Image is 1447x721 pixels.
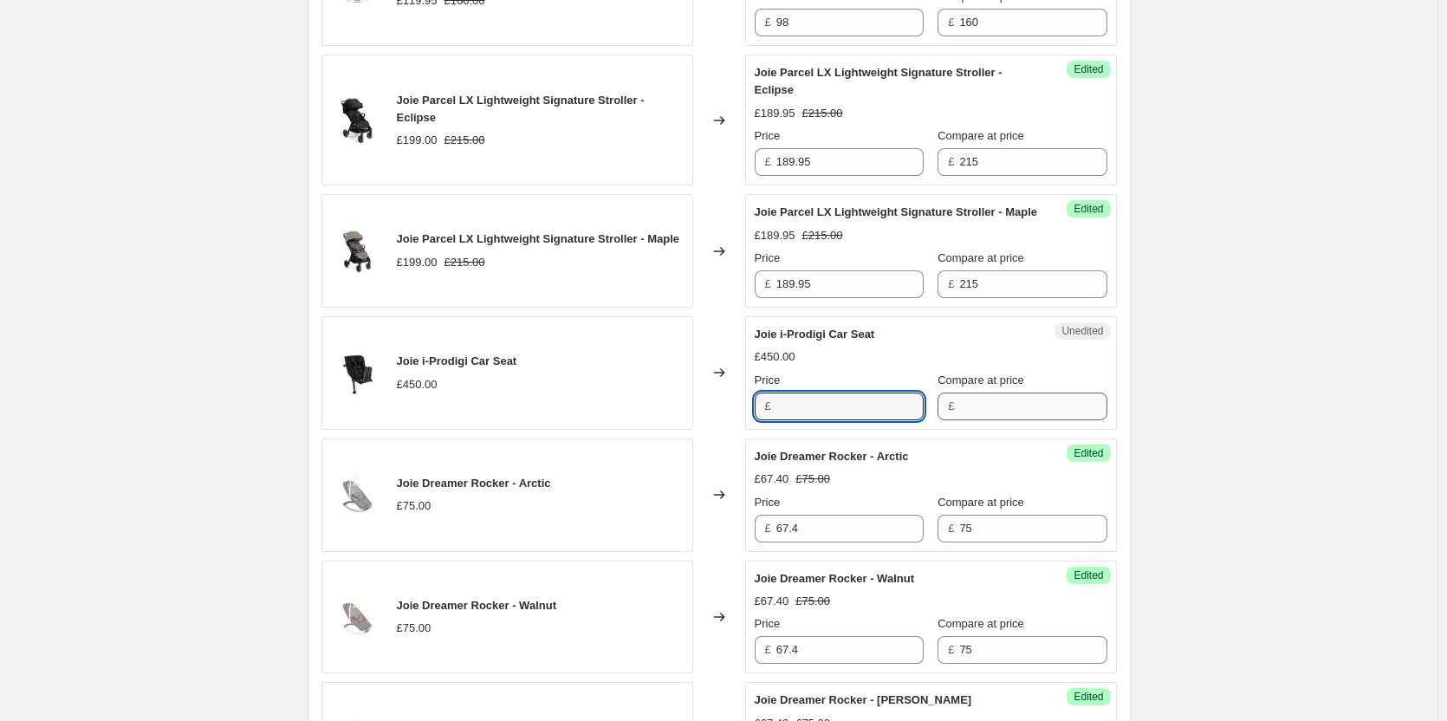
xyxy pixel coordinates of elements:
[755,693,972,706] span: Joie Dreamer Rocker - [PERSON_NAME]
[755,105,795,122] div: £189.95
[331,94,383,146] img: JoieParcelLXStrollerEclipse1_80x.jpg
[755,496,781,509] span: Price
[755,572,914,585] span: Joie Dreamer Rocker - Walnut
[397,132,438,149] div: £199.00
[938,496,1024,509] span: Compare at price
[755,328,875,341] span: Joie i-Prodigi Car Seat
[755,66,1003,96] span: Joie Parcel LX Lightweight Signature Stroller - Eclipse
[938,373,1024,386] span: Compare at price
[755,471,789,488] div: £67.40
[331,225,383,277] img: JoieParcelLXStrollerMaple1_80x.jpg
[444,254,485,271] strike: £215.00
[397,497,432,515] div: £75.00
[1061,324,1103,338] span: Unedited
[765,155,771,168] span: £
[331,347,383,399] img: Joie_i_prodigi_car_seat_eclipse_1_80x.jpg
[1074,568,1103,582] span: Edited
[795,471,830,488] strike: £75.00
[397,376,438,393] div: £450.00
[755,593,789,610] div: £67.40
[331,469,383,521] img: JoieDreamerRockerArctic1_80x.jpg
[755,129,781,142] span: Price
[1074,690,1103,704] span: Edited
[397,94,645,124] span: Joie Parcel LX Lightweight Signature Stroller - Eclipse
[938,129,1024,142] span: Compare at price
[331,591,383,643] img: JoieDreamerRockerWalnut1_80x.jpg
[755,227,795,244] div: £189.95
[755,348,795,366] div: £450.00
[795,593,830,610] strike: £75.00
[755,205,1038,218] span: Joie Parcel LX Lightweight Signature Stroller - Maple
[765,522,771,535] span: £
[397,254,438,271] div: £199.00
[397,599,556,612] span: Joie Dreamer Rocker - Walnut
[755,617,781,630] span: Price
[948,155,954,168] span: £
[948,522,954,535] span: £
[765,277,771,290] span: £
[765,16,771,29] span: £
[1074,446,1103,460] span: Edited
[948,16,954,29] span: £
[765,643,771,656] span: £
[765,399,771,412] span: £
[948,277,954,290] span: £
[397,477,551,490] span: Joie Dreamer Rocker - Arctic
[1074,62,1103,76] span: Edited
[755,251,781,264] span: Price
[1074,202,1103,216] span: Edited
[802,227,843,244] strike: £215.00
[397,354,517,367] span: Joie i-Prodigi Car Seat
[397,232,680,245] span: Joie Parcel LX Lightweight Signature Stroller - Maple
[755,450,909,463] span: Joie Dreamer Rocker - Arctic
[938,617,1024,630] span: Compare at price
[948,399,954,412] span: £
[948,643,954,656] span: £
[802,105,843,122] strike: £215.00
[444,132,485,149] strike: £215.00
[397,620,432,637] div: £75.00
[755,373,781,386] span: Price
[938,251,1024,264] span: Compare at price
